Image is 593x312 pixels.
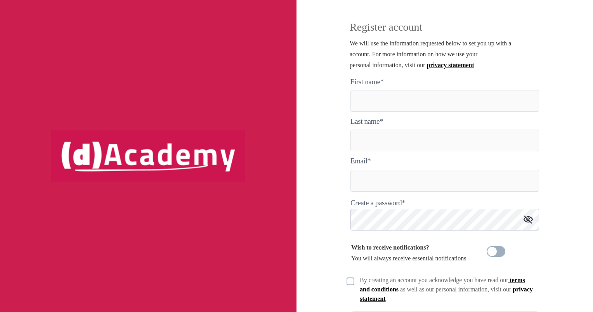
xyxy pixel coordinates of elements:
b: Wish to receive notifications? [351,244,429,251]
span: We will use the information requested below to set you up with a account. For more information on... [350,40,511,68]
div: By creating an account you acknowledge you have read our as well as our personal information, vis... [360,276,534,303]
img: icon [524,215,533,224]
a: privacy statement [360,286,533,302]
img: unCheck [347,277,354,285]
p: Register account [350,23,544,38]
a: privacy statement [427,62,474,68]
img: logo [51,130,245,182]
div: You will always receive essential notifications [351,242,466,264]
a: terms and conditions [360,277,525,293]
